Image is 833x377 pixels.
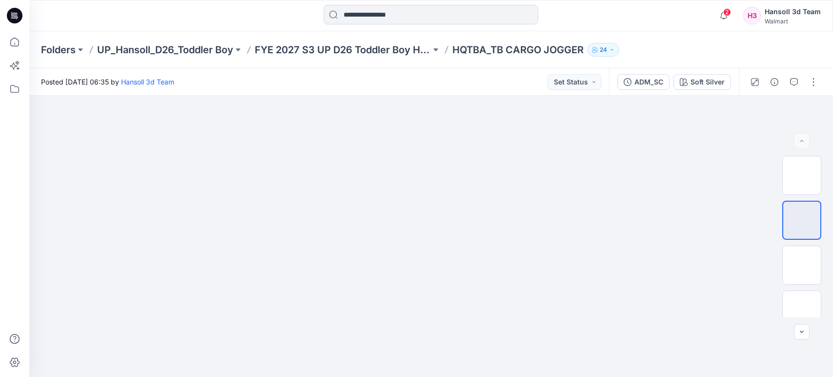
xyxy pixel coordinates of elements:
[452,43,584,57] p: HQTBA_TB CARGO JOGGER
[634,77,663,87] div: ADM_SC
[41,77,174,87] span: Posted [DATE] 06:35 by
[617,74,670,90] button: ADM_SC
[673,74,731,90] button: Soft Silver
[97,43,233,57] a: UP_Hansoll_D26_Toddler Boy
[41,43,76,57] a: Folders
[767,74,782,90] button: Details
[691,77,725,87] div: Soft Silver
[765,6,821,18] div: Hansoll 3d Team
[121,78,174,86] a: Hansoll 3d Team
[600,44,607,55] p: 24
[255,43,431,57] a: FYE 2027 S3 UP D26 Toddler Boy Hansoll
[765,18,821,25] div: Walmart
[723,8,731,16] span: 2
[743,7,761,24] div: H3
[588,43,619,57] button: 24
